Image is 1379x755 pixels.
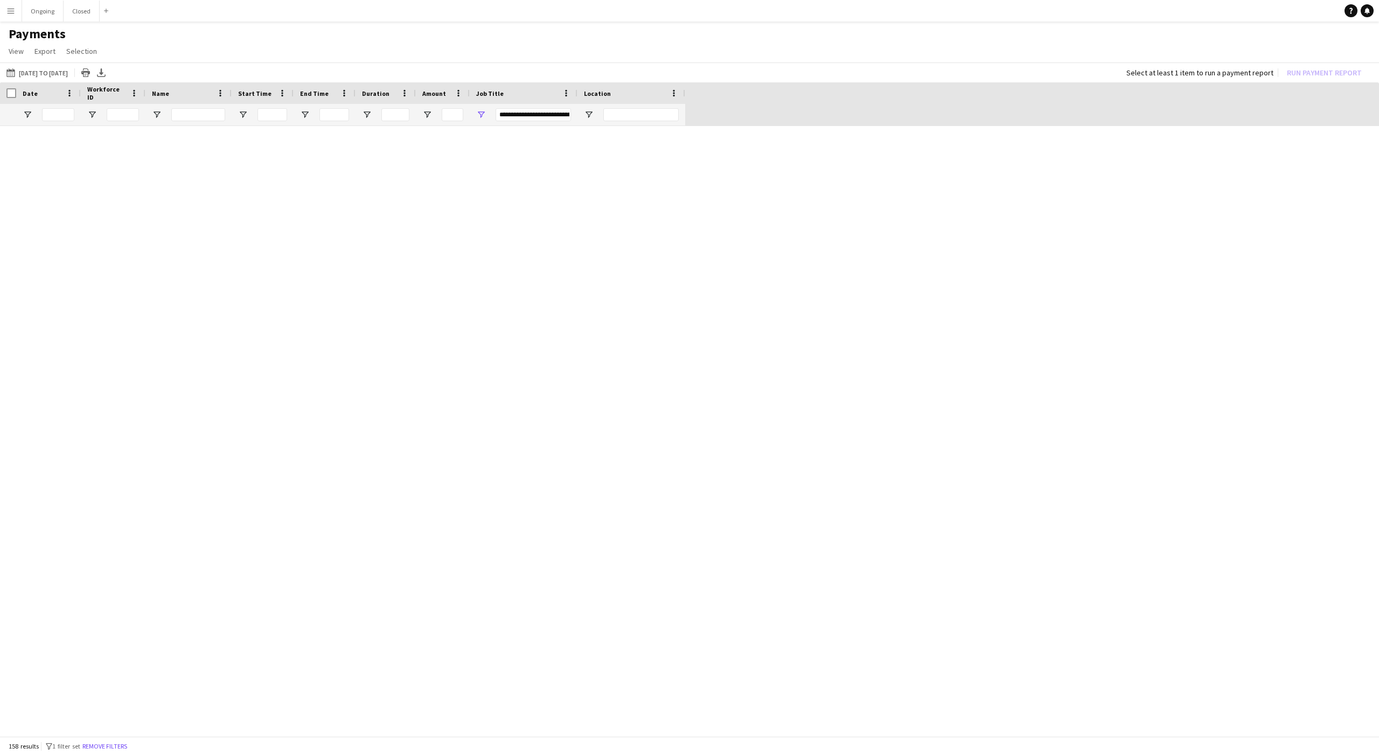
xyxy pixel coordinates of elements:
[4,44,28,58] a: View
[238,89,271,97] span: Start Time
[66,46,97,56] span: Selection
[79,66,92,79] app-action-btn: Print
[23,110,32,120] button: Open Filter Menu
[4,66,70,79] button: [DATE] to [DATE]
[422,110,432,120] button: Open Filter Menu
[95,66,108,79] app-action-btn: Export XLSX
[476,110,486,120] button: Open Filter Menu
[87,110,97,120] button: Open Filter Menu
[319,108,349,121] input: End Time Filter Input
[1126,68,1273,78] div: Select at least 1 item to run a payment report
[584,110,594,120] button: Open Filter Menu
[584,89,611,97] span: Location
[62,44,101,58] a: Selection
[300,89,329,97] span: End Time
[152,110,162,120] button: Open Filter Menu
[34,46,55,56] span: Export
[238,110,248,120] button: Open Filter Menu
[257,108,287,121] input: Start Time Filter Input
[22,1,64,22] button: Ongoing
[171,108,225,121] input: Name Filter Input
[362,89,389,97] span: Duration
[87,85,126,101] span: Workforce ID
[9,46,24,56] span: View
[30,44,60,58] a: Export
[476,89,504,97] span: Job Title
[107,108,139,121] input: Workforce ID Filter Input
[362,110,372,120] button: Open Filter Menu
[442,108,463,121] input: Amount Filter Input
[42,108,74,121] input: Date Filter Input
[152,89,169,97] span: Name
[80,740,129,752] button: Remove filters
[64,1,100,22] button: Closed
[422,89,446,97] span: Amount
[52,742,80,750] span: 1 filter set
[23,89,38,97] span: Date
[300,110,310,120] button: Open Filter Menu
[603,108,679,121] input: Location Filter Input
